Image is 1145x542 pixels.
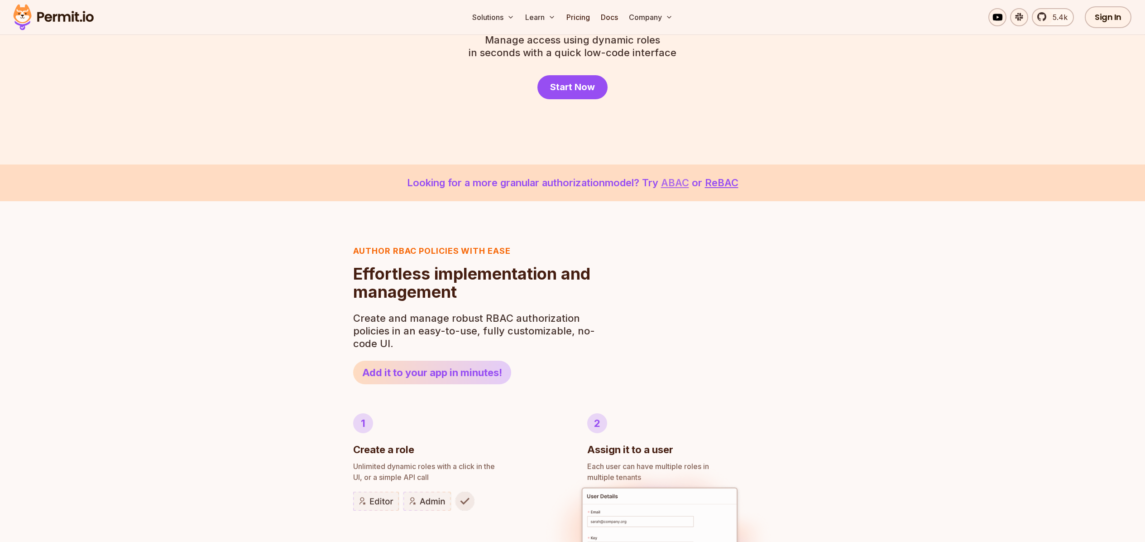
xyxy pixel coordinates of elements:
a: Docs [597,8,622,26]
span: 5.4k [1047,12,1068,23]
div: 2 [587,413,607,433]
a: Start Now [537,75,608,99]
div: 1 [353,413,373,433]
img: Permit logo [9,2,98,33]
a: Sign In [1085,6,1131,28]
h3: Assign it to a user [587,442,673,457]
span: Start Now [550,81,595,93]
button: Company [625,8,676,26]
p: in seconds with a quick low-code interface [469,34,676,59]
p: UI, or a simple API call [353,461,558,483]
span: Unlimited dynamic roles with a click in the [353,461,558,472]
button: Learn [522,8,559,26]
p: Looking for a more granular authorization model? Try or [22,175,1123,190]
a: ReBAC [705,177,738,189]
h2: Effortless implementation and management [353,265,600,301]
h3: Create a role [353,442,414,457]
p: Create and manage robust RBAC authorization policies in an easy-to-use, fully customizable, no-co... [353,312,600,350]
a: Add it to your app in minutes! [353,361,511,384]
a: Pricing [563,8,594,26]
a: 5.4k [1032,8,1074,26]
button: Solutions [469,8,518,26]
span: Manage access using dynamic roles [469,34,676,46]
h3: Author RBAC POLICIES with EASE [353,245,600,257]
a: ABAC [661,177,689,189]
